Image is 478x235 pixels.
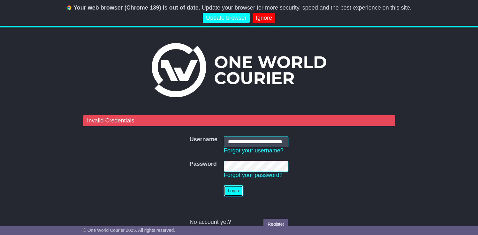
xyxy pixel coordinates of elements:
span: Update your browser for more security, speed and the best experience on this site. [202,4,412,11]
b: Your web browser (Chrome 139) is out of date. [73,4,200,11]
img: One World [152,43,326,97]
div: Invalid Credentials [83,115,395,127]
button: Login [224,185,243,196]
a: Forgot your password? [224,172,283,178]
a: Forgot your username? [224,147,284,154]
label: Password [190,161,217,168]
a: Update browser [203,13,250,23]
span: © One World Courier 2025. All rights reserved. [83,228,175,233]
a: Ignore [253,13,275,23]
a: Register [263,219,288,230]
div: No account yet? [190,219,289,226]
label: Username [190,136,217,143]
